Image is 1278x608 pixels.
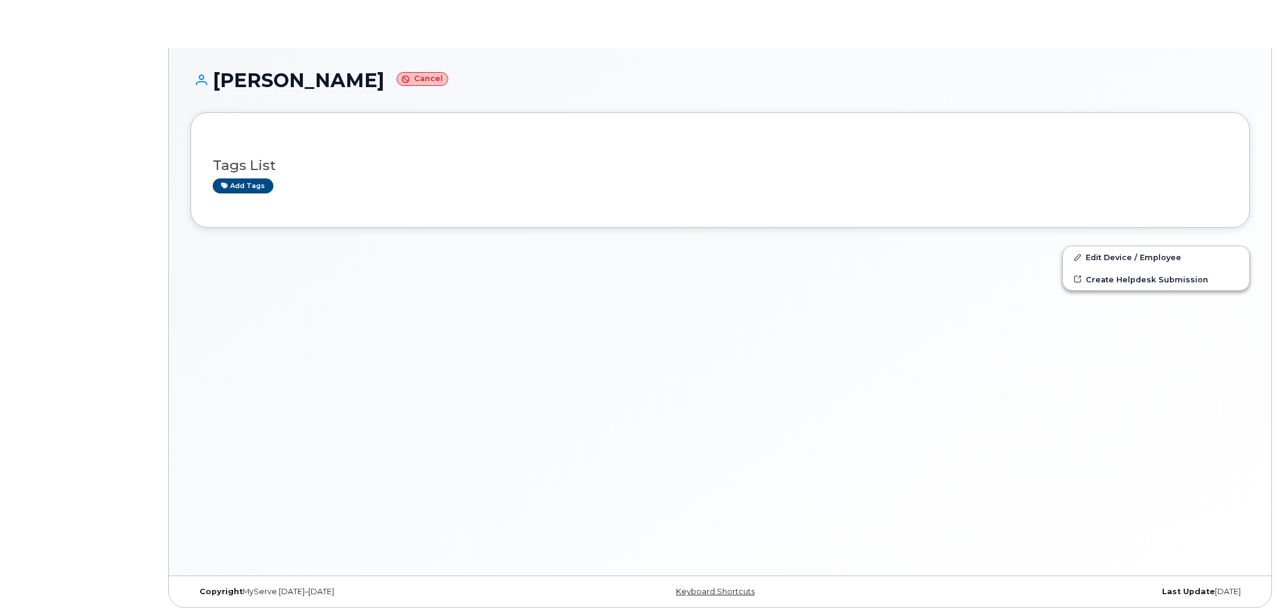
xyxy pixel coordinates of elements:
h1: [PERSON_NAME] [190,70,1250,91]
div: [DATE] [896,587,1250,597]
small: Cancel [397,72,448,86]
h3: Tags List [213,158,1228,173]
a: Keyboard Shortcuts [676,587,755,596]
a: Create Helpdesk Submission [1063,269,1249,290]
a: Edit Device / Employee [1063,246,1249,268]
strong: Copyright [199,587,243,596]
div: MyServe [DATE]–[DATE] [190,587,544,597]
strong: Last Update [1162,587,1215,596]
a: Add tags [213,178,273,193]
